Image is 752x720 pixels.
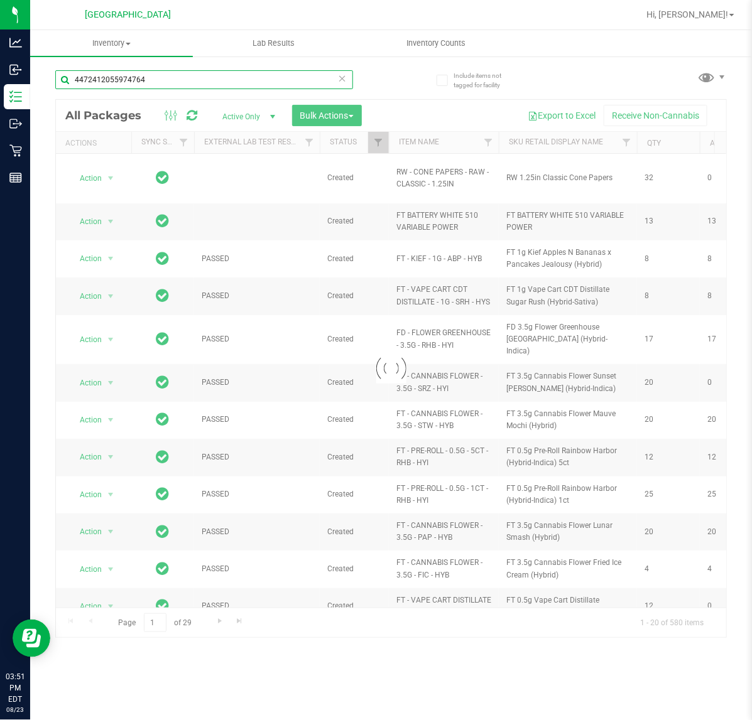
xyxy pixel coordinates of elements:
a: Inventory Counts [355,30,518,56]
inline-svg: Inventory [9,90,22,103]
span: Lab Results [236,38,312,49]
span: Include items not tagged for facility [454,71,516,90]
iframe: Resource center [13,620,50,657]
p: 08/23 [6,705,25,714]
p: 03:51 PM EDT [6,671,25,705]
a: Lab Results [193,30,356,56]
a: Inventory [30,30,193,56]
inline-svg: Inbound [9,63,22,76]
span: Inventory [30,38,193,49]
inline-svg: Retail [9,144,22,157]
inline-svg: Analytics [9,36,22,49]
input: Search Package ID, Item Name, SKU, Lot or Part Number... [55,70,353,89]
span: Inventory Counts [390,38,482,49]
span: Clear [338,70,347,87]
span: Hi, [PERSON_NAME]! [646,9,728,19]
inline-svg: Reports [9,171,22,184]
inline-svg: Outbound [9,117,22,130]
span: [GEOGRAPHIC_DATA] [85,9,172,20]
